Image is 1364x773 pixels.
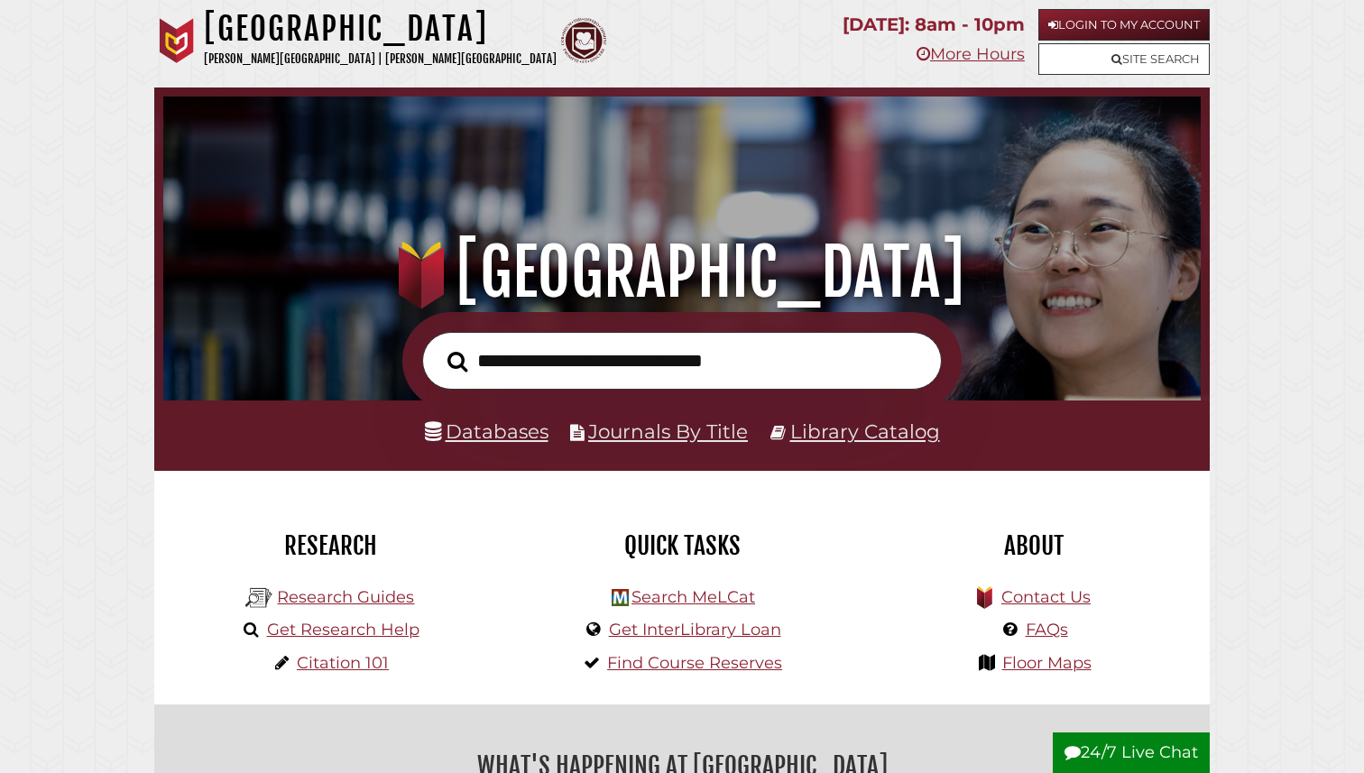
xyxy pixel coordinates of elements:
[438,346,476,378] button: Search
[267,620,419,640] a: Get Research Help
[631,587,755,607] a: Search MeLCat
[1002,653,1092,673] a: Floor Maps
[277,587,414,607] a: Research Guides
[1001,587,1091,607] a: Contact Us
[168,530,493,561] h2: Research
[561,18,606,63] img: Calvin Theological Seminary
[871,530,1196,561] h2: About
[1038,43,1210,75] a: Site Search
[184,233,1181,312] h1: [GEOGRAPHIC_DATA]
[609,620,781,640] a: Get InterLibrary Loan
[204,49,557,69] p: [PERSON_NAME][GEOGRAPHIC_DATA] | [PERSON_NAME][GEOGRAPHIC_DATA]
[204,9,557,49] h1: [GEOGRAPHIC_DATA]
[588,419,748,443] a: Journals By Title
[154,18,199,63] img: Calvin University
[297,653,389,673] a: Citation 101
[245,584,272,612] img: Hekman Library Logo
[612,589,629,606] img: Hekman Library Logo
[1026,620,1068,640] a: FAQs
[607,653,782,673] a: Find Course Reserves
[520,530,844,561] h2: Quick Tasks
[447,350,467,372] i: Search
[917,44,1025,64] a: More Hours
[425,419,548,443] a: Databases
[843,9,1025,41] p: [DATE]: 8am - 10pm
[1038,9,1210,41] a: Login to My Account
[790,419,940,443] a: Library Catalog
